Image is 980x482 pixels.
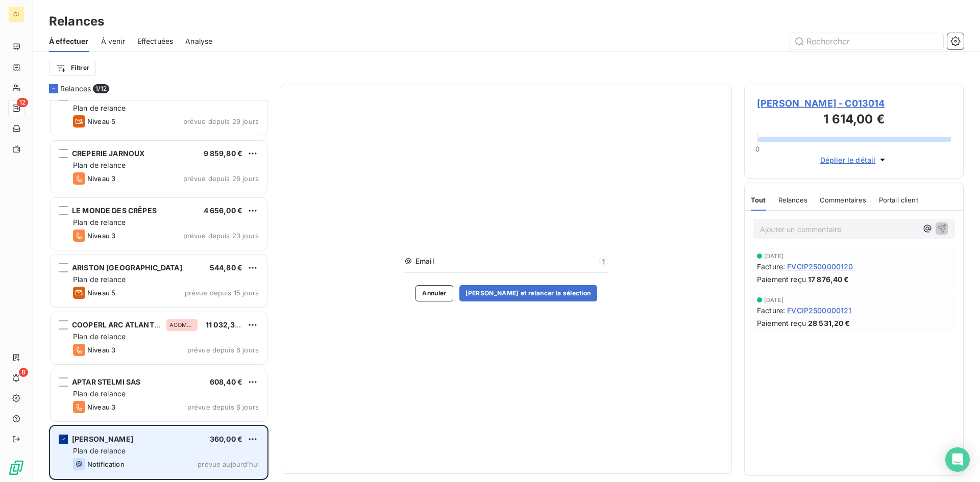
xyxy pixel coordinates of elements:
[757,261,785,272] span: Facture :
[206,320,247,329] span: 11 032,32 €
[415,256,596,266] span: Email
[183,174,259,183] span: prévue depuis 26 jours
[183,232,259,240] span: prévue depuis 23 jours
[945,447,970,472] div: Open Intercom Messenger
[204,149,243,158] span: 9 859,80 €
[72,263,182,272] span: ARISTON [GEOGRAPHIC_DATA]
[817,154,891,166] button: Déplier le détail
[49,12,104,31] h3: Relances
[764,297,783,303] span: [DATE]
[73,446,126,455] span: Plan de relance
[72,149,144,158] span: CREPERIE JARNOUX
[137,36,174,46] span: Effectuées
[757,305,785,316] span: Facture :
[60,84,91,94] span: Relances
[49,100,268,482] div: grid
[87,403,115,411] span: Niveau 3
[72,320,171,329] span: COOPERL ARC ATLANTIQUE
[73,275,126,284] span: Plan de relance
[751,196,766,204] span: Tout
[787,305,851,316] span: FVCIP2500000121
[757,318,806,328] span: Paiement reçu
[755,145,759,153] span: 0
[790,33,943,49] input: Rechercher
[187,403,259,411] span: prévue depuis 6 jours
[49,36,89,46] span: À effectuer
[87,346,115,354] span: Niveau 3
[87,232,115,240] span: Niveau 3
[101,36,125,46] span: À venir
[808,318,850,328] span: 28 531,20 €
[87,460,125,468] span: Notification
[73,104,126,112] span: Plan de relance
[757,96,951,110] span: [PERSON_NAME] - C013014
[73,389,126,398] span: Plan de relance
[72,206,157,215] span: LE MONDE DES CRÊPES
[808,274,849,285] span: 17 876,40 €
[459,285,597,301] button: [PERSON_NAME] et relancer la sélection
[204,206,243,215] span: 4 656,00 €
[185,289,259,297] span: prévue depuis 15 jours
[169,322,195,328] span: ACOMPTE
[8,6,24,22] div: CI
[183,117,259,125] span: prévue depuis 29 jours
[73,161,126,169] span: Plan de relance
[210,263,242,272] span: 544,80 €
[757,274,806,285] span: Paiement reçu
[73,332,126,341] span: Plan de relance
[87,174,115,183] span: Niveau 3
[17,98,28,107] span: 12
[8,460,24,476] img: Logo LeanPay
[879,196,918,204] span: Portail client
[778,196,807,204] span: Relances
[87,117,115,125] span: Niveau 5
[19,368,28,377] span: 8
[787,261,853,272] span: FVCIP2500000120
[93,84,109,93] span: 1/ 12
[210,377,242,386] span: 608,40 €
[599,257,608,266] span: 1
[415,285,453,301] button: Annuler
[87,289,115,297] span: Niveau 5
[73,218,126,226] span: Plan de relance
[820,196,867,204] span: Commentaires
[820,155,876,165] span: Déplier le détail
[187,346,259,354] span: prévue depuis 6 jours
[757,110,951,131] h3: 1 614,00 €
[764,253,783,259] span: [DATE]
[49,60,96,76] button: Filtrer
[72,377,140,386] span: APTAR STELMI SAS
[210,435,242,443] span: 360,00 €
[72,435,133,443] span: [PERSON_NAME]
[185,36,212,46] span: Analyse
[198,460,259,468] span: prévue aujourd’hui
